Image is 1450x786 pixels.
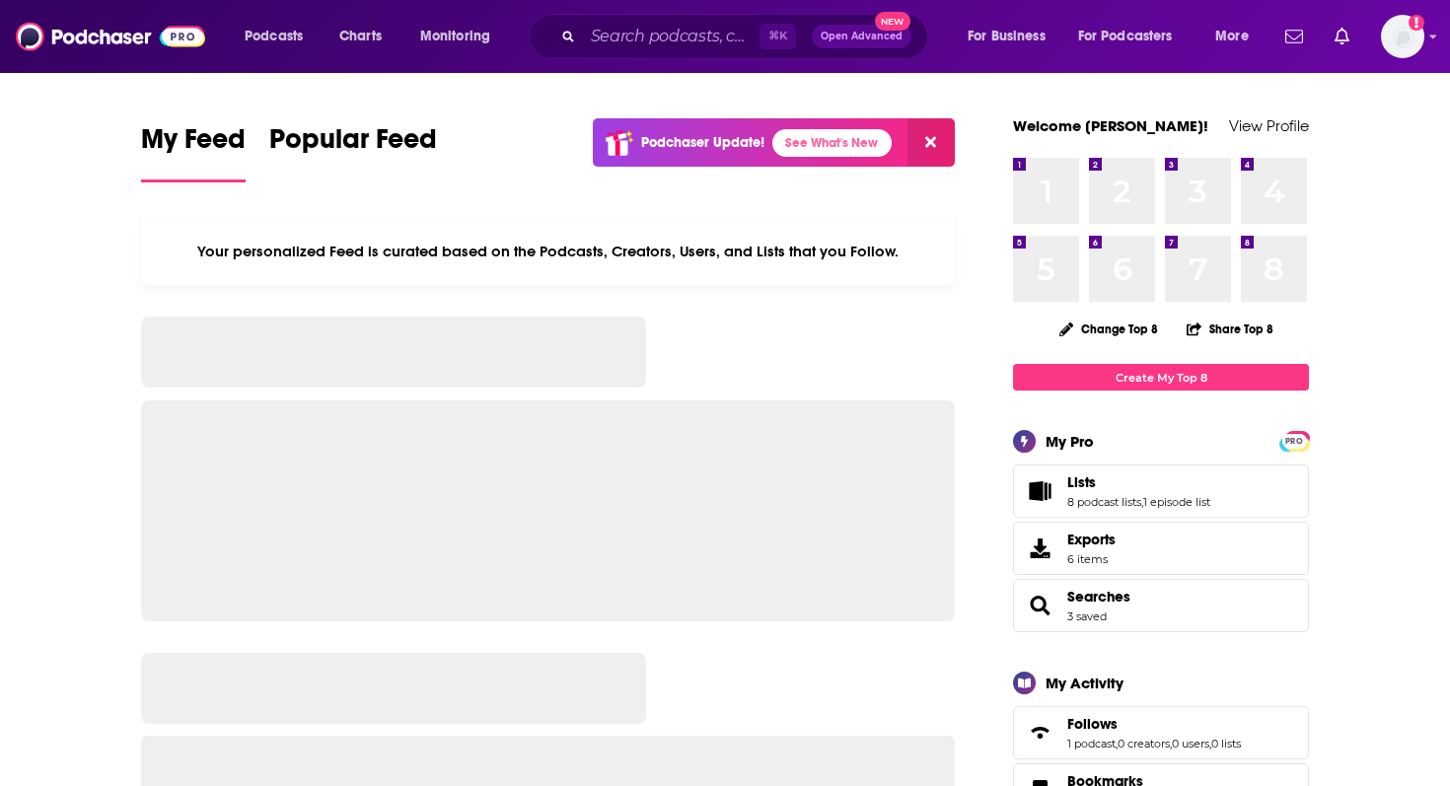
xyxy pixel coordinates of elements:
[1409,15,1424,31] svg: Add a profile image
[1046,674,1124,692] div: My Activity
[1020,719,1059,747] a: Follows
[641,134,764,151] p: Podchaser Update!
[1141,495,1143,509] span: ,
[1067,609,1107,623] a: 3 saved
[1067,495,1141,509] a: 8 podcast lists
[1020,535,1059,562] span: Exports
[1013,364,1309,391] a: Create My Top 8
[1215,23,1249,50] span: More
[1067,473,1096,491] span: Lists
[245,23,303,50] span: Podcasts
[812,25,911,48] button: Open AdvancedNew
[1020,477,1059,505] a: Lists
[1381,15,1424,58] img: User Profile
[772,129,892,157] a: See What's New
[1170,737,1172,750] span: ,
[1067,715,1241,733] a: Follows
[547,14,947,59] div: Search podcasts, credits, & more...
[339,23,382,50] span: Charts
[760,24,796,49] span: ⌘ K
[1078,23,1173,50] span: For Podcasters
[1067,737,1116,750] a: 1 podcast
[1229,116,1309,135] a: View Profile
[326,21,394,52] a: Charts
[16,18,205,55] img: Podchaser - Follow, Share and Rate Podcasts
[231,21,328,52] button: open menu
[1381,15,1424,58] button: Show profile menu
[1116,737,1118,750] span: ,
[141,218,955,285] div: Your personalized Feed is curated based on the Podcasts, Creators, Users, and Lists that you Follow.
[1282,433,1306,448] a: PRO
[1013,464,1309,518] span: Lists
[141,122,246,182] a: My Feed
[821,32,903,41] span: Open Advanced
[420,23,490,50] span: Monitoring
[406,21,516,52] button: open menu
[1172,737,1209,750] a: 0 users
[1067,552,1116,566] span: 6 items
[1048,317,1170,341] button: Change Top 8
[1067,715,1118,733] span: Follows
[1013,116,1208,135] a: Welcome [PERSON_NAME]!
[954,21,1070,52] button: open menu
[1013,522,1309,575] a: Exports
[583,21,760,52] input: Search podcasts, credits, & more...
[1209,737,1211,750] span: ,
[1282,434,1306,449] span: PRO
[1065,21,1201,52] button: open menu
[1118,737,1170,750] a: 0 creators
[1201,21,1273,52] button: open menu
[1143,495,1210,509] a: 1 episode list
[1046,432,1094,451] div: My Pro
[1020,592,1059,619] a: Searches
[1067,531,1116,548] span: Exports
[1067,588,1130,606] a: Searches
[1067,473,1210,491] a: Lists
[141,122,246,168] span: My Feed
[1211,737,1241,750] a: 0 lists
[1327,20,1357,53] a: Show notifications dropdown
[269,122,437,182] a: Popular Feed
[1013,706,1309,759] span: Follows
[875,12,910,31] span: New
[269,122,437,168] span: Popular Feed
[1013,579,1309,632] span: Searches
[1186,310,1274,348] button: Share Top 8
[968,23,1046,50] span: For Business
[1277,20,1311,53] a: Show notifications dropdown
[1381,15,1424,58] span: Logged in as SolComms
